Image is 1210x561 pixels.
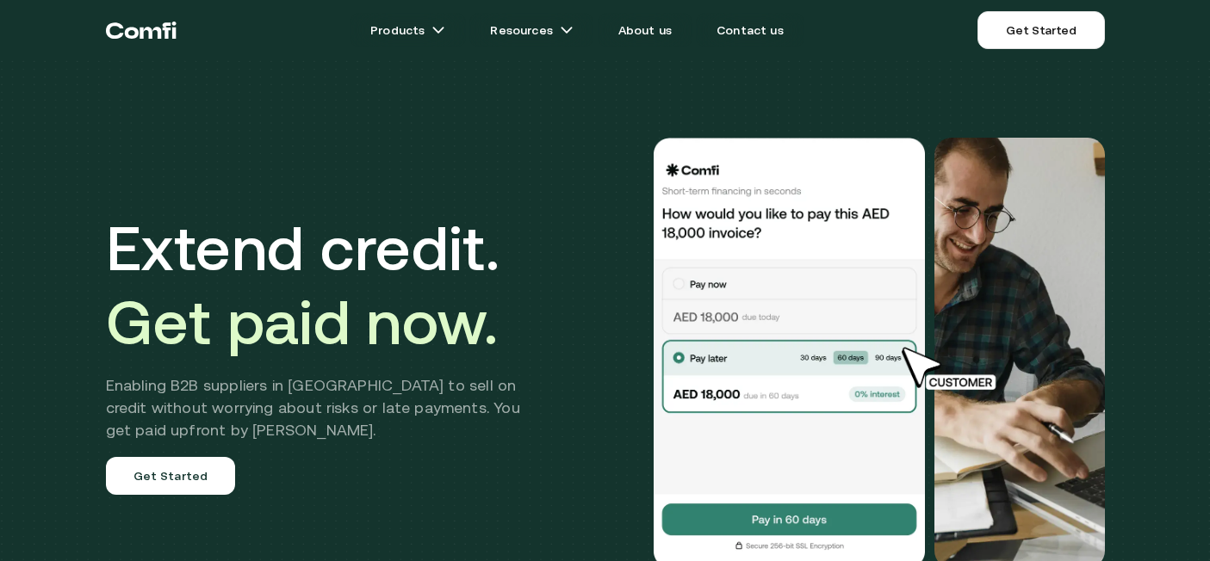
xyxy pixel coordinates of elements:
[106,211,546,359] h1: Extend credit.
[350,13,466,47] a: Productsarrow icons
[560,23,574,37] img: arrow icons
[106,4,177,56] a: Return to the top of the Comfi home page
[890,345,1015,393] img: cursor
[106,457,236,495] a: Get Started
[598,13,692,47] a: About us
[106,374,546,441] h2: Enabling B2B suppliers in [GEOGRAPHIC_DATA] to sell on credit without worrying about risks or lat...
[696,13,804,47] a: Contact us
[469,13,593,47] a: Resourcesarrow icons
[431,23,445,37] img: arrow icons
[977,11,1104,49] a: Get Started
[106,287,499,357] span: Get paid now.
